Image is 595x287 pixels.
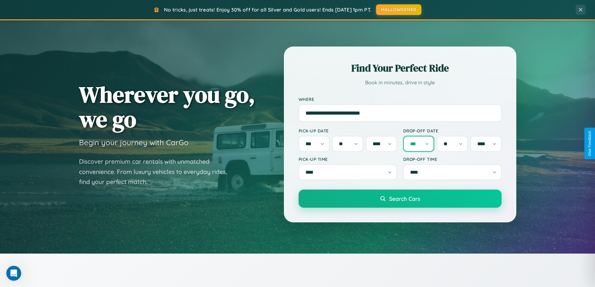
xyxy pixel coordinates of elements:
button: HALLOWEEN30 [376,4,421,15]
label: Drop-off Time [403,156,502,162]
iframe: Intercom live chat [6,266,21,281]
label: Pick-up Time [299,156,397,162]
label: Pick-up Date [299,128,397,133]
h2: Find Your Perfect Ride [299,61,502,75]
label: Where [299,96,502,102]
span: Search Cars [389,195,420,202]
p: Discover premium car rentals with unmatched convenience. From luxury vehicles to everyday rides, ... [79,156,235,187]
label: Drop-off Date [403,128,502,133]
p: Book in minutes, drive in style [299,78,502,87]
span: No tricks, just treats! Enjoy 30% off for all Silver and Gold users! Ends [DATE] 1pm PT. [164,7,371,13]
h1: Wherever you go, we go [79,82,255,131]
button: Search Cars [299,190,502,208]
h3: Begin your journey with CarGo [79,138,189,147]
div: Give Feedback [588,131,592,156]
